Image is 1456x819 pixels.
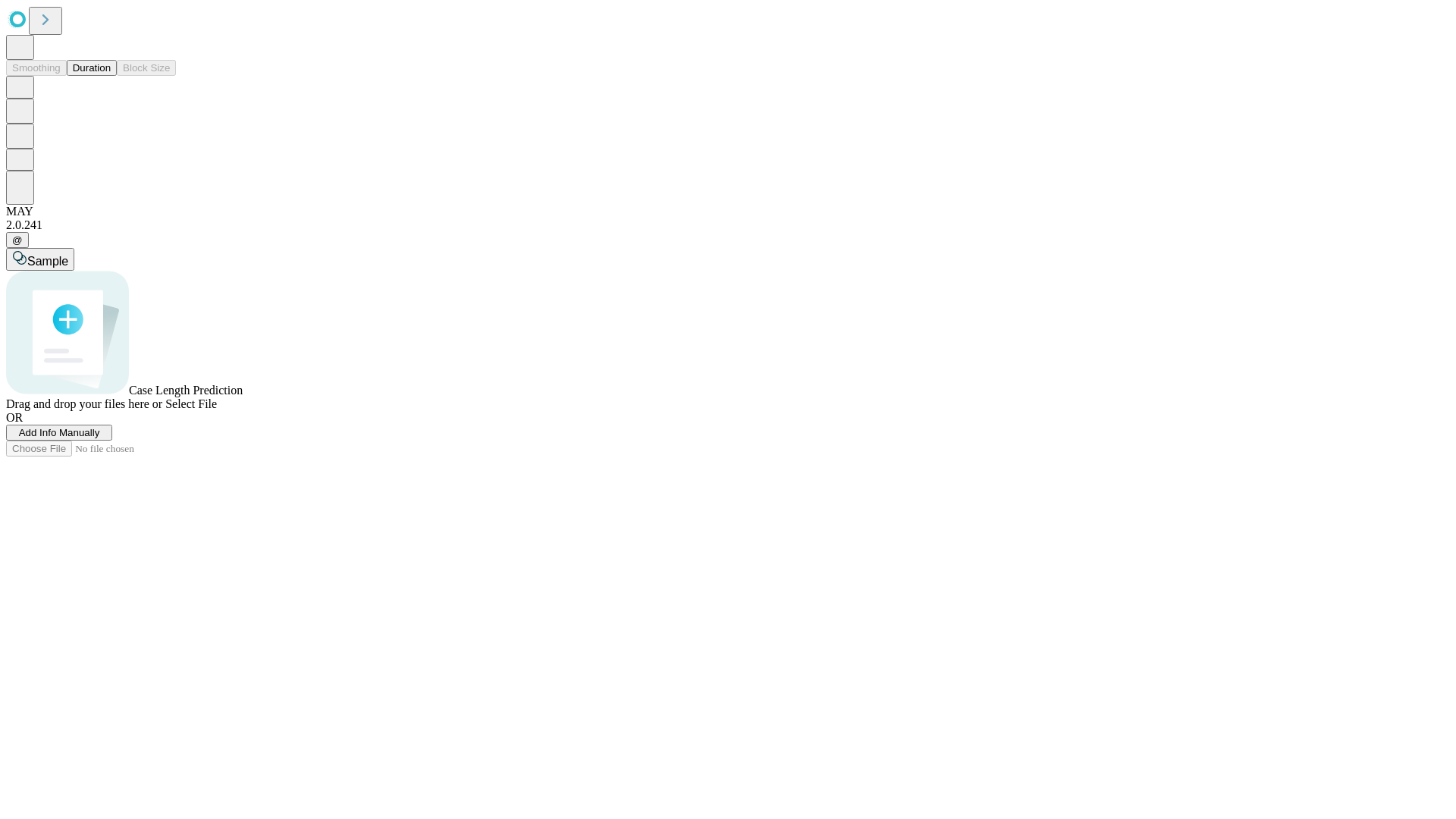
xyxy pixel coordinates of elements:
[12,234,23,246] span: @
[6,411,23,424] span: OR
[6,397,162,410] span: Drag and drop your files here or
[6,232,29,248] button: @
[165,397,217,410] span: Select File
[6,60,67,76] button: Smoothing
[6,248,74,271] button: Sample
[27,255,68,268] span: Sample
[117,60,176,76] button: Block Size
[6,218,1450,232] div: 2.0.241
[67,60,117,76] button: Duration
[6,205,1450,218] div: MAY
[6,425,112,441] button: Add Info Manually
[129,384,243,397] span: Case Length Prediction
[19,427,100,438] span: Add Info Manually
